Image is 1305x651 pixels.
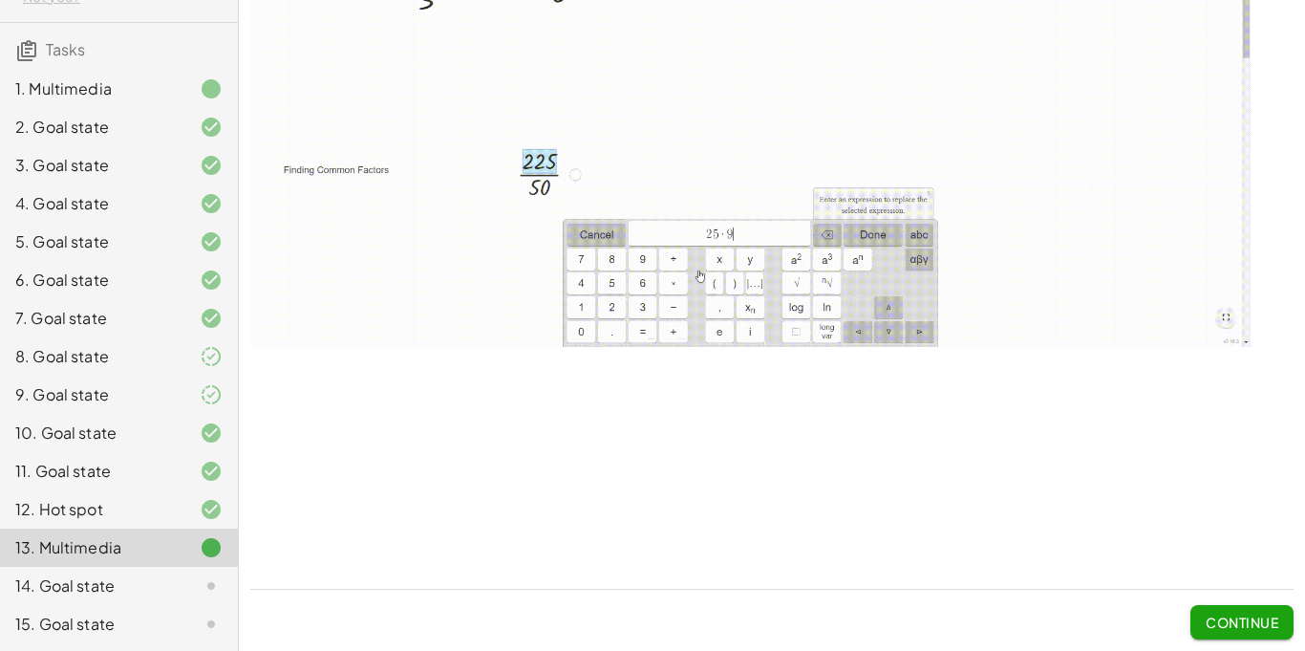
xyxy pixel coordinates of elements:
i: Task finished and correct. [200,498,223,521]
i: Task finished and correct. [200,230,223,253]
i: Task finished and correct. [200,422,223,445]
i: Task not started. [200,575,223,597]
button: Continue [1190,605,1294,640]
span: Continue [1206,614,1278,631]
div: 14. Goal state [15,575,169,597]
div: 1. Multimedia [15,77,169,100]
i: Task finished and correct. [200,154,223,177]
div: 7. Goal state [15,307,169,330]
i: Task finished and correct. [200,307,223,330]
i: Task not started. [200,613,223,636]
i: Task finished and correct. [200,116,223,139]
i: Task finished. [200,536,223,559]
div: 2. Goal state [15,116,169,139]
div: 5. Goal state [15,230,169,253]
i: Task finished and part of it marked as correct. [200,345,223,368]
i: Task finished and correct. [200,192,223,215]
div: 12. Hot spot [15,498,169,521]
div: 6. Goal state [15,269,169,292]
div: 9. Goal state [15,383,169,406]
i: Task finished and correct. [200,269,223,292]
div: 15. Goal state [15,613,169,636]
span: Tasks [46,39,85,59]
div: 13. Multimedia [15,536,169,559]
div: 11. Goal state [15,460,169,483]
div: 8. Goal state [15,345,169,368]
div: 10. Goal state [15,422,169,445]
div: 3. Goal state [15,154,169,177]
i: Task finished and part of it marked as correct. [200,383,223,406]
i: Task finished. [200,77,223,100]
div: 4. Goal state [15,192,169,215]
i: Task finished and correct. [200,460,223,483]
